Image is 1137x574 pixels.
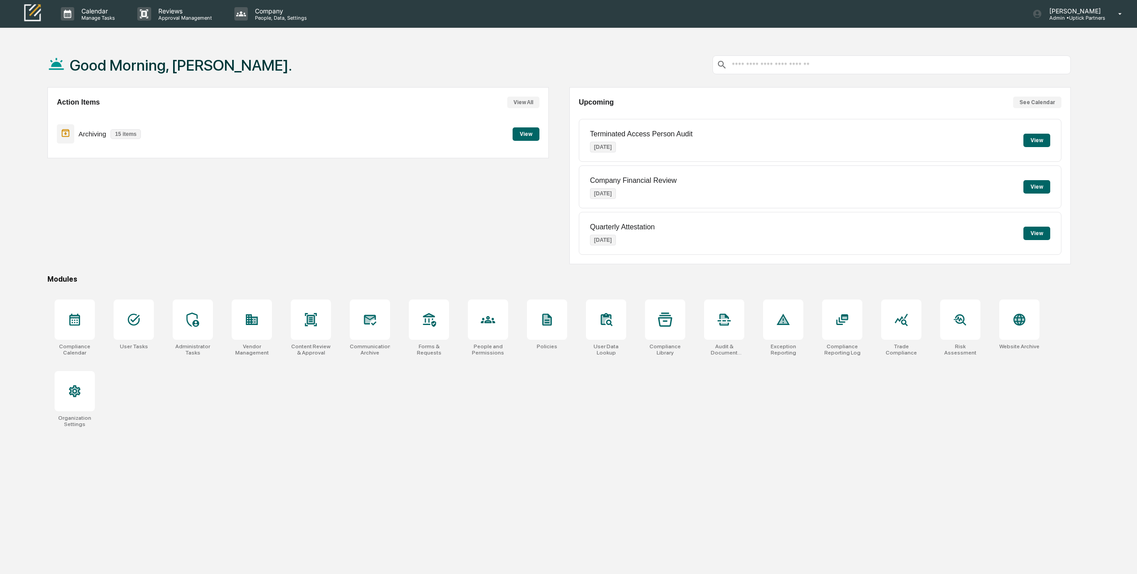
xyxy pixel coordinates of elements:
[590,142,616,152] p: [DATE]
[47,275,1071,283] div: Modules
[151,15,216,21] p: Approval Management
[55,415,95,427] div: Organization Settings
[248,15,311,21] p: People, Data, Settings
[590,130,692,138] p: Terminated Access Person Audit
[579,98,614,106] h2: Upcoming
[1013,97,1061,108] button: See Calendar
[74,7,119,15] p: Calendar
[1023,180,1050,194] button: View
[590,223,655,231] p: Quarterly Attestation
[940,343,980,356] div: Risk Assessment
[57,98,100,106] h2: Action Items
[822,343,862,356] div: Compliance Reporting Log
[645,343,685,356] div: Compliance Library
[74,15,119,21] p: Manage Tasks
[513,127,539,141] button: View
[1042,7,1105,15] p: [PERSON_NAME]
[590,188,616,199] p: [DATE]
[704,343,744,356] div: Audit & Document Logs
[586,343,626,356] div: User Data Lookup
[513,129,539,138] a: View
[1023,134,1050,147] button: View
[590,177,677,185] p: Company Financial Review
[1108,544,1133,569] iframe: Open customer support
[350,343,390,356] div: Communications Archive
[409,343,449,356] div: Forms & Requests
[79,130,106,138] p: Archiving
[21,3,43,24] img: logo
[120,343,148,350] div: User Tasks
[763,343,803,356] div: Exception Reporting
[468,343,508,356] div: People and Permissions
[1042,15,1105,21] p: Admin • Uptick Partners
[173,343,213,356] div: Administrator Tasks
[55,343,95,356] div: Compliance Calendar
[248,7,311,15] p: Company
[507,97,539,108] button: View All
[881,343,921,356] div: Trade Compliance
[590,235,616,245] p: [DATE]
[232,343,272,356] div: Vendor Management
[1023,227,1050,240] button: View
[151,7,216,15] p: Reviews
[537,343,557,350] div: Policies
[70,56,292,74] h1: Good Morning, [PERSON_NAME].
[999,343,1039,350] div: Website Archive
[110,129,141,139] p: 15 items
[291,343,331,356] div: Content Review & Approval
